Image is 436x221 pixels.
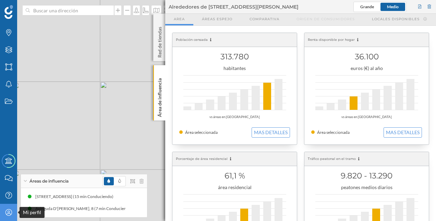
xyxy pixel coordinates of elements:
[35,205,136,212] div: Avinguda D'[PERSON_NAME], 8 (7 min Conduciendo)
[185,130,218,135] span: Área seleccionada
[29,178,69,184] span: Áreas de influencia
[169,3,299,10] span: Alrededores de [STREET_ADDRESS][PERSON_NAME]
[384,127,422,138] button: MAS DETALLES
[202,16,232,22] span: Áreas espejo
[156,75,163,117] p: Área de influencia
[311,114,422,120] div: vs áreas en [GEOGRAPHIC_DATA]
[311,169,422,182] h1: 9.820 - 13.290
[172,152,297,166] div: Porcentaje de área residencial
[179,169,290,182] h1: 61,1 %
[311,65,422,72] div: euros (€) al año
[179,114,290,120] div: vs áreas en [GEOGRAPHIC_DATA]
[4,5,13,19] img: Geoblink Logo
[317,130,350,135] span: Área seleccionada
[35,193,117,200] div: [STREET_ADDRESS] (15 min Conduciendo)
[387,4,399,9] span: Medio
[296,16,355,22] span: Origen de consumidores
[20,207,45,218] div: Mi perfil
[250,16,279,22] span: Comparativa
[179,184,290,191] div: área residencial
[179,65,290,72] div: habitantes
[360,4,374,9] span: Grande
[172,33,297,47] div: Población censada
[14,5,38,11] span: Soporte
[179,50,290,63] h1: 313.780
[304,33,429,47] div: Renta disponible por hogar
[372,16,420,22] span: Locales disponibles
[156,24,163,58] p: Red de tiendas
[174,16,185,22] span: Area
[311,50,422,63] h1: 36.100
[304,152,429,166] div: Tráfico peatonal en el tramo
[311,184,422,191] div: peatones medios diarios
[252,127,290,138] button: MAS DETALLES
